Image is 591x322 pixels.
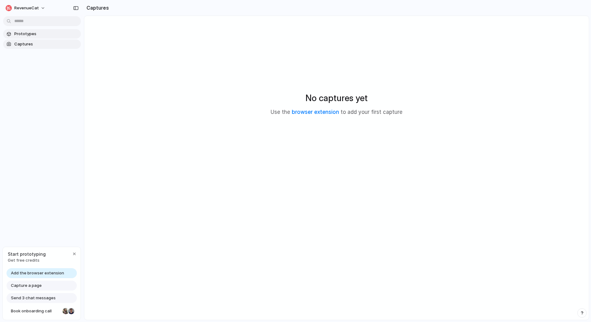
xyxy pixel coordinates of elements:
[292,109,339,115] a: browser extension
[11,295,56,301] span: Send 3 chat messages
[11,270,64,276] span: Add the browser extension
[7,268,77,278] a: Add the browser extension
[3,40,81,49] a: Captures
[8,251,46,257] span: Start prototyping
[3,3,49,13] button: RevenueCat
[14,5,39,11] span: RevenueCat
[305,91,368,105] h2: No captures yet
[84,4,109,12] h2: Captures
[67,307,75,315] div: Christian Iacullo
[8,257,46,264] span: Get free credits
[11,282,42,289] span: Capture a page
[62,307,69,315] div: Nicole Kubica
[7,306,77,316] a: Book onboarding call
[14,31,78,37] span: Prototypes
[271,108,403,116] p: Use the to add your first capture
[3,29,81,39] a: Prototypes
[14,41,78,47] span: Captures
[11,308,60,314] span: Book onboarding call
